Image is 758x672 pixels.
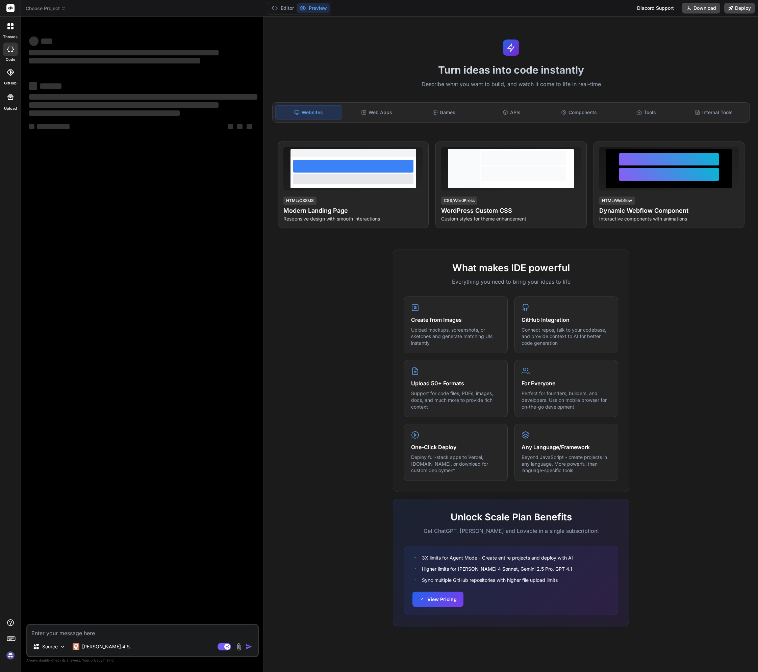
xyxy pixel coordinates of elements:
[724,3,755,14] button: Deploy
[91,658,103,662] span: privacy
[633,3,678,14] div: Discord Support
[441,206,581,215] h4: WordPress Custom CSS
[411,316,501,324] h4: Create from Images
[237,124,243,129] span: ‌
[613,105,680,120] div: Tools
[404,510,618,524] h2: Unlock Scale Plan Benefits
[599,197,635,205] div: HTML/Webflow
[29,50,219,55] span: ‌
[599,206,739,215] h4: Dynamic Webflow Component
[82,643,132,650] p: [PERSON_NAME] 4 S..
[441,215,581,222] p: Custom styles for theme enhancement
[522,327,611,346] p: Connect repos, talk to your codebase, and provide context to AI for better code generation
[29,36,39,46] span: ‌
[275,105,342,120] div: Websites
[412,592,463,607] button: View Pricing
[404,261,618,275] h2: What makes IDE powerful
[411,327,501,346] p: Upload mockups, screenshots, or sketches and generate matching UIs instantly
[29,124,34,129] span: ‌
[269,3,297,13] button: Editor
[26,5,66,12] span: Choose Project
[3,34,18,40] label: threads
[404,527,618,535] p: Get ChatGPT, [PERSON_NAME] and Lovable in a single subscription!
[422,554,573,561] span: 3X limits for Agent Mode - Create entire projects and deploy with AI
[283,197,317,205] div: HTML/CSS/JS
[422,565,572,572] span: Higher limits for [PERSON_NAME] 4 Sonnet, Gemini 2.5 Pro, GPT 4.1
[60,644,66,650] img: Pick Models
[283,206,423,215] h4: Modern Landing Page
[40,83,61,89] span: ‌
[29,82,37,90] span: ‌
[682,3,720,14] button: Download
[4,106,17,111] label: Upload
[411,390,501,410] p: Support for code files, PDFs, images, docs, and much more to provide rich context
[599,215,739,222] p: Interactive components with animations
[268,80,754,89] p: Describe what you want to build, and watch it come to life in real-time
[411,454,501,474] p: Deploy full-stack apps to Vercel, [DOMAIN_NAME], or download for custom deployment
[37,124,70,129] span: ‌
[681,105,747,120] div: Internal Tools
[29,102,219,108] span: ‌
[441,197,477,205] div: CSS/WordPress
[522,454,611,474] p: Beyond JavaScript - create projects in any language. More powerful than language-specific tools
[522,390,611,410] p: Perfect for founders, builders, and developers. Use on mobile browser for on-the-go development
[6,57,15,62] label: code
[522,379,611,387] h4: For Everyone
[42,643,58,650] p: Source
[29,94,257,100] span: ‌
[26,657,259,664] p: Always double-check its answers. Your in Bind
[546,105,612,120] div: Components
[5,650,16,661] img: signin
[29,58,200,63] span: ‌
[235,643,243,651] img: attachment
[522,443,611,451] h4: Any Language/Framework
[4,80,17,86] label: GitHub
[268,64,754,76] h1: Turn ideas into code instantly
[344,105,410,120] div: Web Apps
[297,3,330,13] button: Preview
[411,379,501,387] h4: Upload 50+ Formats
[246,643,252,650] img: icon
[522,316,611,324] h4: GitHub Integration
[247,124,252,129] span: ‌
[283,215,423,222] p: Responsive design with smooth interactions
[478,105,545,120] div: APIs
[411,443,501,451] h4: One-Click Deploy
[41,38,52,44] span: ‌
[29,110,180,116] span: ‌
[422,576,558,584] span: Sync multiple GitHub repositories with higher file upload limits
[411,105,477,120] div: Games
[73,643,79,650] img: Claude 4 Sonnet
[228,124,233,129] span: ‌
[404,278,618,286] p: Everything you need to bring your ideas to life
